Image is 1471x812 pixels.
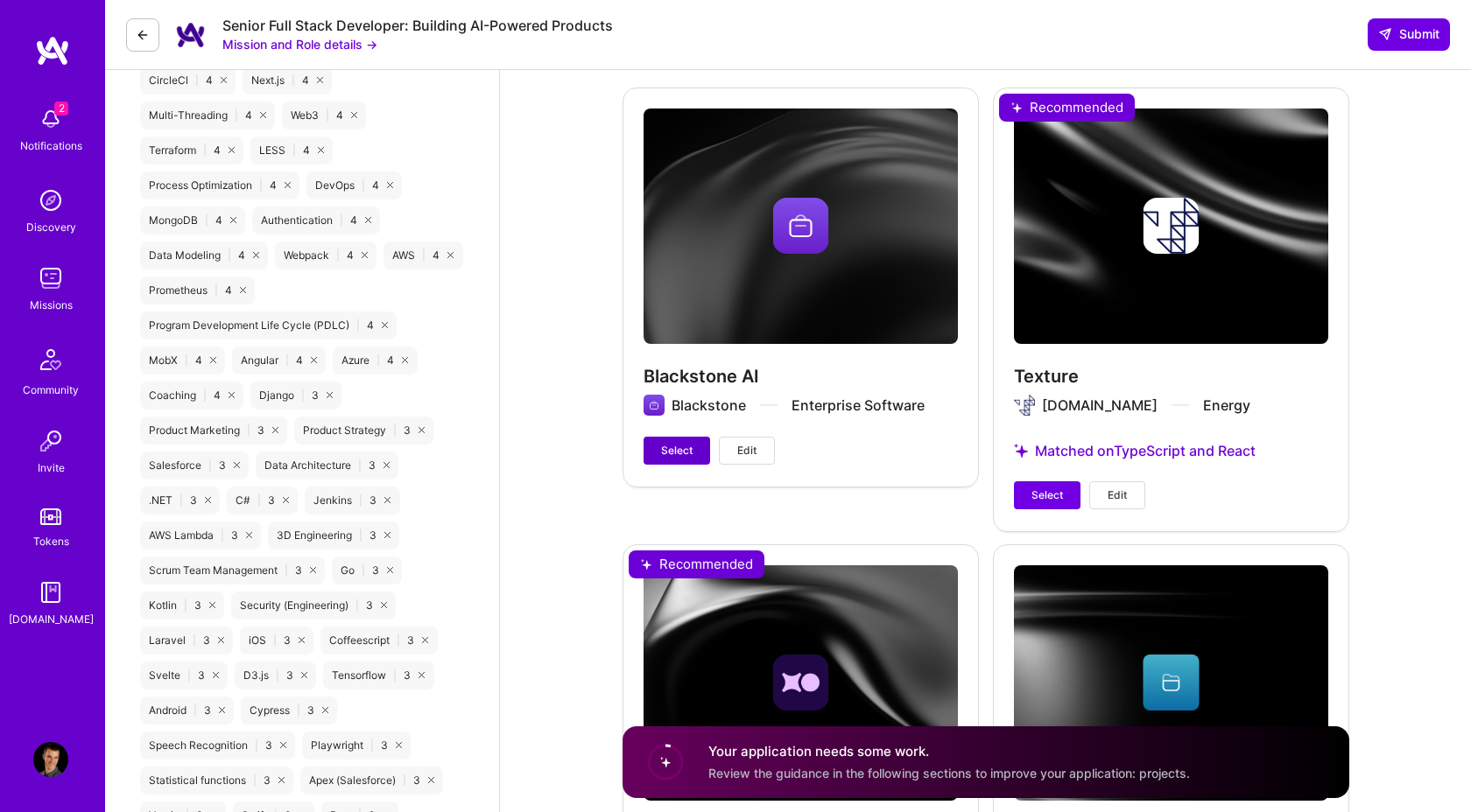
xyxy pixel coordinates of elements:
[219,707,225,713] i: icon Close
[140,346,225,374] div: MobX 4
[140,276,255,304] div: Prometheus 4
[140,206,245,234] div: MongoDB 4
[268,521,399,549] div: 3D Engineering 3
[140,136,243,164] div: Terraform 4
[140,241,268,269] div: Data Modeling 4
[222,35,377,53] button: Mission and Role details →
[140,171,299,199] div: Process Optimization 4
[203,143,207,157] span: |
[250,136,333,164] div: LESS 4
[297,703,300,717] span: |
[276,668,279,682] span: |
[230,217,236,223] i: icon Close
[283,497,289,503] i: icon Close
[205,497,211,503] i: icon Close
[184,598,187,612] span: |
[227,486,298,514] div: C# 3
[422,637,428,643] i: icon Close
[33,101,68,136] img: bell
[140,66,236,94] div: CircleCl 4
[384,462,390,468] i: icon Close
[326,108,329,122] span: |
[228,248,231,262] span: |
[422,248,426,262] span: |
[23,381,79,399] div: Community
[210,357,216,363] i: icon Close
[240,287,246,293] i: icon Close
[193,633,196,647] span: |
[397,633,400,647] span: |
[140,731,295,759] div: Speech Recognition 3
[231,591,396,619] div: Security (Engineering) 3
[221,77,227,83] i: icon Close
[285,563,288,577] span: |
[255,738,258,752] span: |
[241,696,337,724] div: Cypress 3
[256,451,398,479] div: Data Architecture 3
[275,241,377,269] div: Webpack 4
[246,532,252,538] i: icon Close
[33,742,68,777] img: User Avatar
[38,458,65,477] div: Invite
[260,112,266,118] i: icon Close
[306,171,402,199] div: DevOps 4
[447,252,454,258] i: icon Close
[396,742,402,748] i: icon Close
[235,661,316,689] div: D3.js 3
[229,147,235,153] i: icon Close
[294,416,433,444] div: Product Strategy 3
[302,731,411,759] div: Playwright 3
[310,567,316,573] i: icon Close
[336,248,340,262] span: |
[355,598,359,612] span: |
[384,532,391,538] i: icon Close
[292,143,296,157] span: |
[140,591,224,619] div: Kotlin 3
[382,322,388,328] i: icon Close
[644,437,710,465] button: Select
[1031,487,1063,503] span: Select
[381,602,387,608] i: icon Close
[140,661,228,689] div: Svelte 3
[280,742,286,748] i: icon Close
[33,575,68,610] img: guide book
[9,610,94,628] div: [DOMAIN_NAME]
[140,101,275,129] div: Multi-Threading 4
[327,392,333,398] i: icon Close
[30,339,72,381] img: Community
[278,777,285,783] i: icon Close
[140,486,220,514] div: .NET 3
[419,672,425,678] i: icon Close
[253,252,259,258] i: icon Close
[140,381,243,409] div: Coaching 4
[318,147,324,153] i: icon Close
[29,742,73,777] a: User Avatar
[54,101,68,115] span: 2
[377,353,380,367] span: |
[370,738,374,752] span: |
[301,672,307,678] i: icon Close
[1378,27,1392,41] i: icon SendLight
[234,462,240,468] i: icon Close
[359,528,362,542] span: |
[332,556,402,584] div: Go 3
[240,626,313,654] div: iOS 3
[140,451,249,479] div: Salesforce 3
[140,626,233,654] div: Laravel 3
[393,423,397,437] span: |
[173,17,208,52] img: Company Logo
[273,633,277,647] span: |
[285,353,289,367] span: |
[1378,25,1439,43] span: Submit
[222,17,613,35] div: Senior Full Stack Developer: Building AI-Powered Products
[247,423,250,437] span: |
[333,346,417,374] div: Azure 4
[253,773,257,787] span: |
[362,563,365,577] span: |
[243,66,332,94] div: Next.js 4
[358,458,362,472] span: |
[33,261,68,296] img: teamwork
[359,493,362,507] span: |
[362,178,365,192] span: |
[305,486,399,514] div: Jenkins 3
